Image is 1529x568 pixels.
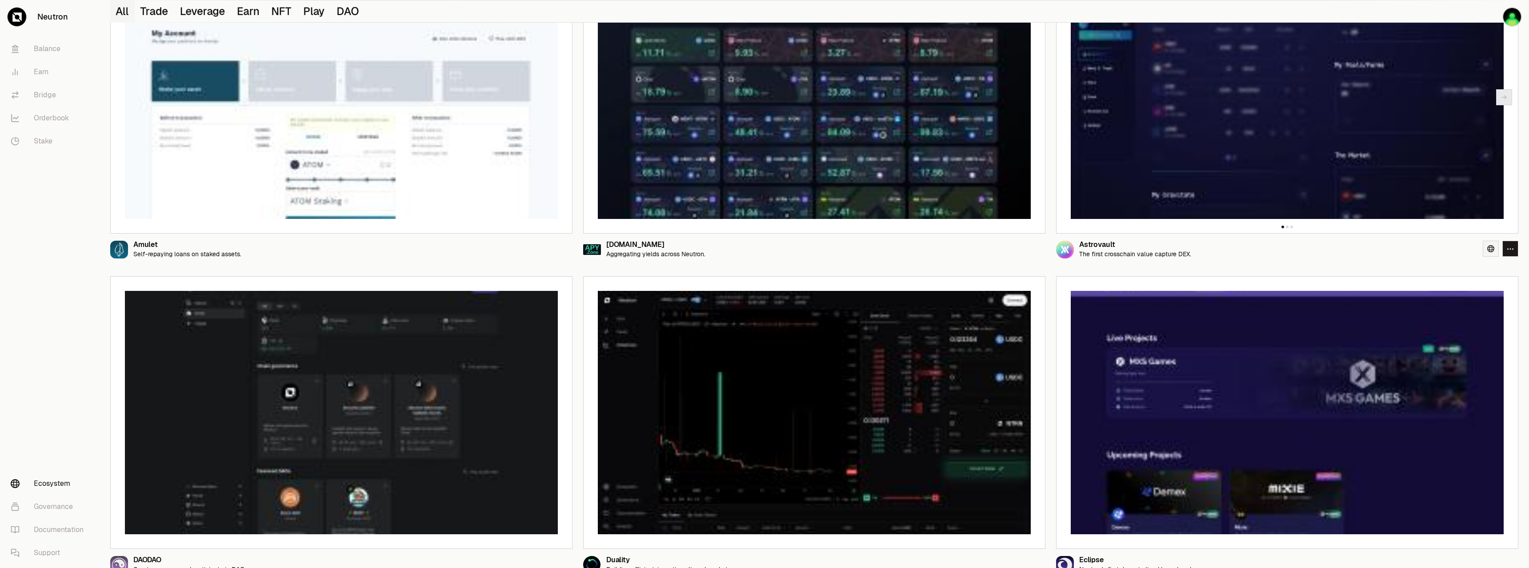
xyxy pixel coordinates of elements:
p: The first crosschain value capture DEX. [1079,250,1191,258]
img: Duality preview image [598,291,1031,534]
img: Stake [1502,7,1522,27]
div: Duality [606,556,732,564]
div: [DOMAIN_NAME] [606,241,705,249]
button: Trade [135,0,175,22]
img: DAODAO preview image [125,291,558,534]
button: All [110,0,135,22]
a: Orderbook [4,107,96,130]
div: DAODAO [133,556,249,564]
button: Leverage [174,0,232,22]
a: Stake [4,130,96,153]
button: Play [298,0,331,22]
a: Bridge [4,83,96,107]
a: Support [4,541,96,564]
p: Aggregating yields across Neutron. [606,250,705,258]
a: Governance [4,495,96,518]
a: Balance [4,37,96,60]
p: Self-repaying loans on staked assets. [133,250,241,258]
div: Astrovault [1079,241,1191,249]
button: DAO [331,0,365,22]
div: Amulet [133,241,241,249]
a: Documentation [4,518,96,541]
button: NFT [266,0,298,22]
img: Eclipse preview image [1071,291,1504,534]
div: Eclipse [1079,556,1193,564]
a: Ecosystem [4,472,96,495]
a: Earn [4,60,96,83]
button: Earn [232,0,266,22]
